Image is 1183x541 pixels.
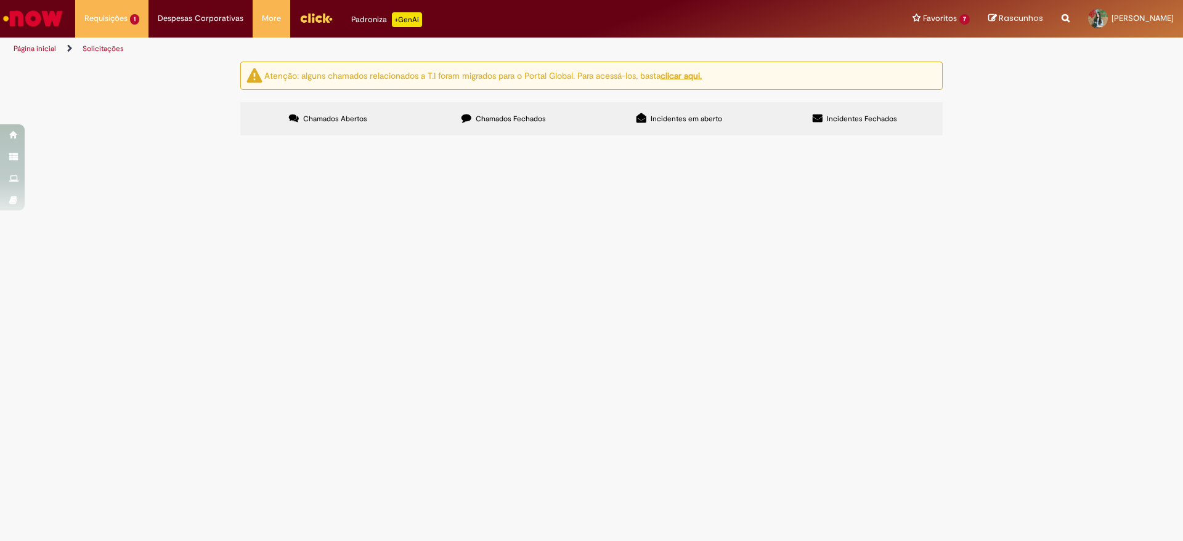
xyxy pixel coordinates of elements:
[9,38,779,60] ul: Trilhas de página
[959,14,970,25] span: 7
[84,12,128,25] span: Requisições
[299,9,333,27] img: click_logo_yellow_360x200.png
[1112,13,1174,23] span: [PERSON_NAME]
[264,70,702,81] ng-bind-html: Atenção: alguns chamados relacionados a T.I foram migrados para o Portal Global. Para acessá-los,...
[130,14,139,25] span: 1
[14,44,56,54] a: Página inicial
[651,114,722,124] span: Incidentes em aberto
[923,12,957,25] span: Favoritos
[351,12,422,27] div: Padroniza
[999,12,1043,24] span: Rascunhos
[303,114,367,124] span: Chamados Abertos
[1,6,65,31] img: ServiceNow
[827,114,897,124] span: Incidentes Fechados
[158,12,243,25] span: Despesas Corporativas
[476,114,546,124] span: Chamados Fechados
[988,13,1043,25] a: Rascunhos
[262,12,281,25] span: More
[392,12,422,27] p: +GenAi
[661,70,702,81] a: clicar aqui.
[83,44,124,54] a: Solicitações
